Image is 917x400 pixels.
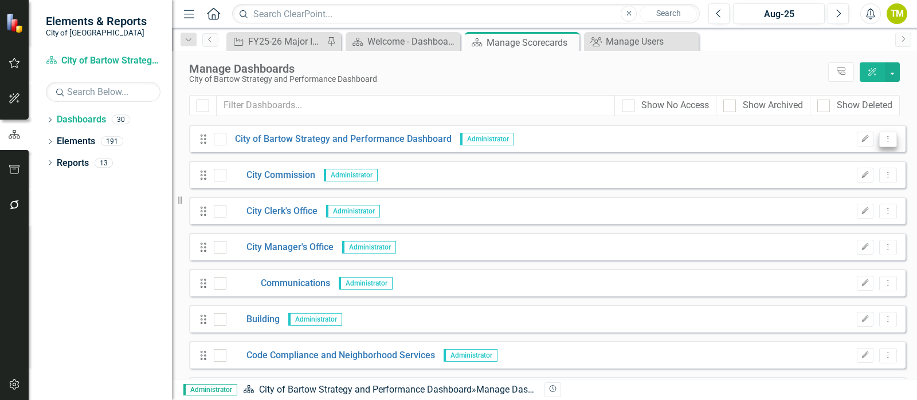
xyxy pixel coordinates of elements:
a: City Clerk's Office [226,205,318,218]
a: City Commission [226,169,315,182]
span: Administrator [460,133,514,145]
button: Search [640,6,697,22]
span: Administrator [288,313,342,326]
img: ClearPoint Strategy [6,13,26,33]
div: Show Deleted [837,99,892,112]
span: Administrator [339,277,393,290]
input: Search ClearPoint... [232,4,700,24]
small: City of [GEOGRAPHIC_DATA] [46,28,147,37]
input: Search Below... [46,82,160,102]
span: Elements & Reports [46,14,147,28]
button: Aug-25 [733,3,825,24]
div: Show Archived [743,99,803,112]
div: City of Bartow Strategy and Performance Dashboard [189,75,822,84]
a: Elements [57,135,95,148]
div: Show No Access [641,99,709,112]
div: FY25-26 Major Initiatives - Carry Forward [248,34,324,49]
span: Administrator [444,349,497,362]
a: Welcome - Dashboard [348,34,457,49]
div: 13 [95,158,113,168]
div: 191 [101,137,123,146]
div: Manage Scorecards [487,35,577,50]
a: Manage Users [587,34,696,49]
input: Filter Dashboards... [216,95,615,116]
span: Administrator [324,169,378,181]
a: Dashboards [57,113,106,126]
div: Welcome - Dashboard [367,34,457,49]
div: » Manage Dashboards [243,383,536,397]
span: Administrator [183,384,237,395]
a: Reports [57,157,89,170]
button: TM [887,3,907,24]
a: FY25-26 Major Initiatives - Carry Forward [229,34,324,49]
span: Search [656,9,681,18]
a: City of Bartow Strategy and Performance Dashboard [46,54,160,68]
a: City of Bartow Strategy and Performance Dashboard [226,133,452,146]
a: City Manager's Office [226,241,334,254]
div: Manage Dashboards [189,62,822,75]
span: Administrator [342,241,396,254]
a: Communications [226,277,330,290]
a: Code Compliance and Neighborhood Services [226,349,435,362]
a: Building [226,313,280,326]
div: Aug-25 [737,7,821,21]
span: Administrator [326,205,380,217]
div: 30 [112,115,130,125]
div: Manage Users [606,34,696,49]
a: City of Bartow Strategy and Performance Dashboard [259,384,472,395]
